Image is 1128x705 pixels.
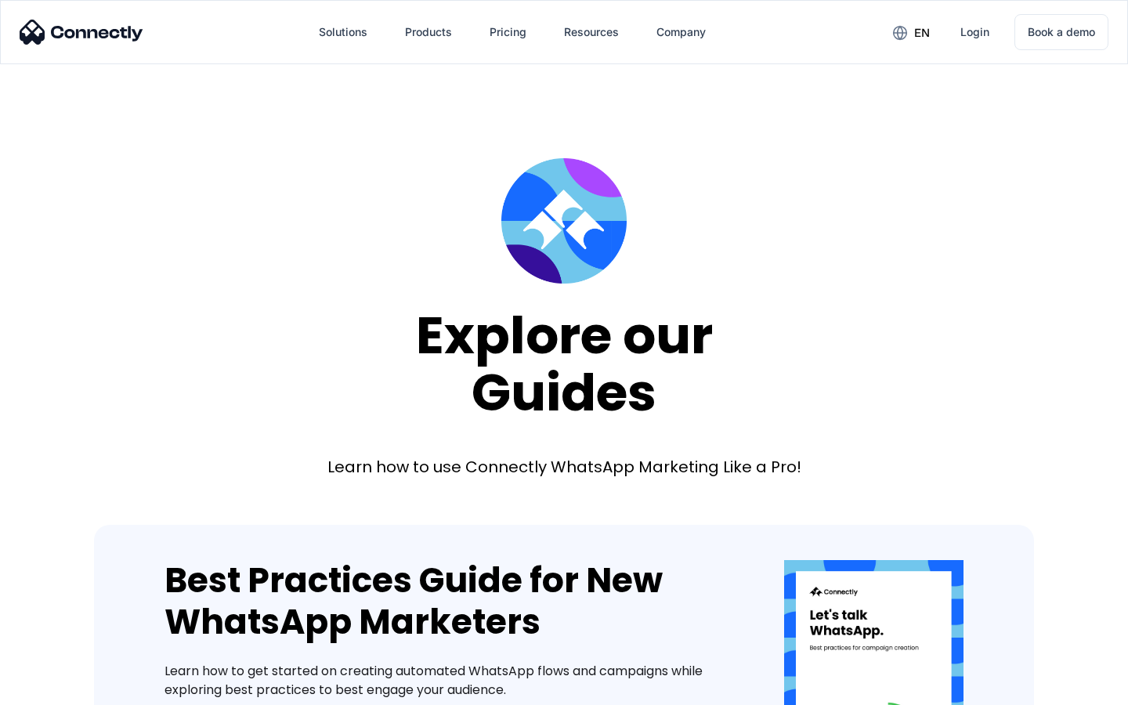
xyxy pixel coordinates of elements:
[20,20,143,45] img: Connectly Logo
[477,13,539,51] a: Pricing
[960,21,989,43] div: Login
[914,22,930,44] div: en
[416,307,713,421] div: Explore our Guides
[405,21,452,43] div: Products
[16,678,94,700] aside: Language selected: English
[31,678,94,700] ul: Language list
[1014,14,1108,50] a: Book a demo
[327,456,801,478] div: Learn how to use Connectly WhatsApp Marketing Like a Pro!
[490,21,526,43] div: Pricing
[948,13,1002,51] a: Login
[656,21,706,43] div: Company
[164,662,737,700] div: Learn how to get started on creating automated WhatsApp flows and campaigns while exploring best ...
[319,21,367,43] div: Solutions
[164,560,737,643] div: Best Practices Guide for New WhatsApp Marketers
[564,21,619,43] div: Resources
